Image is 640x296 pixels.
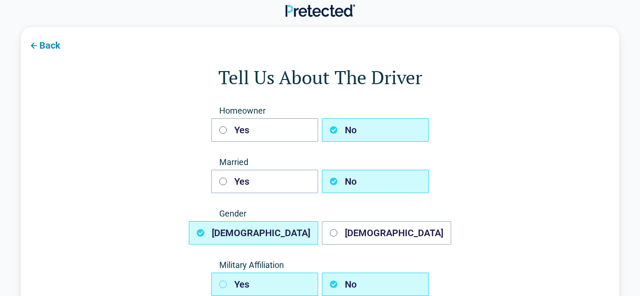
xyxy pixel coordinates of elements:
button: [DEMOGRAPHIC_DATA] [322,221,451,245]
span: Homeowner [211,105,429,116]
span: Military Affiliation [211,260,429,271]
button: [DEMOGRAPHIC_DATA] [189,221,318,245]
button: No [322,118,429,142]
h1: Tell Us About The Driver [58,64,582,90]
button: Yes [211,170,318,193]
span: Married [211,157,429,168]
button: No [322,273,429,296]
button: No [322,170,429,193]
span: Gender [211,208,429,219]
button: Back [21,34,68,55]
button: Yes [211,118,318,142]
button: Yes [211,273,318,296]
